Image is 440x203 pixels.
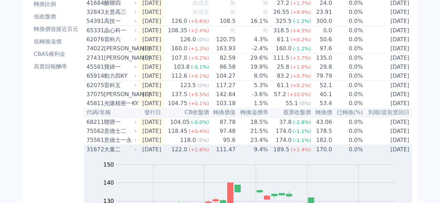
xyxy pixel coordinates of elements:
[104,63,136,71] div: 寶緯一
[333,127,363,136] td: 0.0%
[363,108,412,117] th: 到期/提前賣回日
[189,128,209,134] span: (+0.4%)
[138,127,164,136] td: [DATE]
[209,127,236,136] td: 97.48
[104,54,136,62] div: [PERSON_NAME]
[293,46,311,51] span: (-1.2%)
[209,99,236,108] td: 103.18
[209,145,236,154] td: 111.47
[311,62,333,71] td: 29.8
[138,90,164,99] td: [DATE]
[87,44,102,53] div: 74022
[170,54,189,62] div: 107.0
[138,44,164,53] td: [DATE]
[104,8,136,16] div: 太普高三
[138,17,164,26] td: [DATE]
[274,17,293,25] div: 325.5
[363,99,412,108] td: [DATE]
[311,26,333,35] td: 0.0
[278,118,293,126] div: 37.8
[333,71,363,81] td: 0.0%
[272,145,291,154] div: 189.5
[311,108,333,117] th: 轉換價
[333,17,363,26] td: 0.0%
[275,72,291,80] div: 83.2
[138,53,164,63] td: [DATE]
[87,17,102,25] div: 54391
[236,71,268,81] td: 8.0%
[275,81,291,90] div: 61.1
[138,26,164,35] td: [DATE]
[31,50,81,58] li: CBAS權利金
[363,17,412,26] td: [DATE]
[87,90,102,99] div: 37075
[311,136,333,145] td: 182.0
[291,0,311,6] span: (+1.7%)
[138,145,164,154] td: [DATE]
[104,136,136,144] div: 意德士一永
[236,90,268,99] td: -3.6%
[236,117,268,127] td: 18.5%
[87,136,102,144] div: 75561
[191,64,209,70] span: (-0.1%)
[284,99,299,108] div: 55.1
[179,136,198,144] div: 118.0
[104,72,136,80] div: 動力四KY
[104,99,136,108] div: 光隆精密一KY
[87,63,102,71] div: 45581
[272,54,291,62] div: 111.5
[263,27,268,34] span: 無
[198,137,209,143] span: (0%)
[104,35,136,44] div: 雷科六
[291,64,311,70] span: (+1.0%)
[209,17,236,26] td: 108.5
[166,26,189,35] div: 108.35
[311,117,333,127] td: 43.06
[333,108,363,117] th: 已轉換(%)
[209,44,236,53] td: 163.93
[288,92,311,97] span: (+10.0%)
[170,145,189,154] div: 122.0
[333,145,363,154] td: 0.0%
[104,44,136,53] div: [PERSON_NAME]
[272,26,291,35] div: 318.5
[138,35,164,44] td: [DATE]
[166,99,189,108] div: 104.75
[363,71,412,81] td: [DATE]
[104,90,136,99] div: [PERSON_NAME]
[311,127,333,136] td: 178.5
[236,44,268,53] td: -2.4%
[192,9,209,15] span: 無成交
[274,136,293,144] div: 174.0
[333,8,363,17] td: 0.0%
[189,92,209,97] span: (+9.5%)
[87,35,102,44] div: 62076
[170,17,189,25] div: 126.0
[275,63,291,71] div: 25.8
[138,8,164,17] td: [DATE]
[31,36,81,47] a: 低轉換溢價
[170,90,189,99] div: 137.5
[189,18,209,24] span: (+0.6%)
[236,35,268,44] td: 4.3%
[333,26,363,35] td: 0.0%
[311,53,333,63] td: 135.0
[236,108,268,117] th: 轉換溢價率
[311,145,333,154] td: 170.0
[209,90,236,99] td: 142.64
[209,35,236,44] td: 120.75
[333,53,363,63] td: 0.0%
[363,8,412,17] td: [DATE]
[209,136,236,145] td: 95.6
[170,44,189,53] div: 160.0
[138,108,164,117] th: 發行日
[293,128,311,134] span: (-1.1%)
[198,37,209,42] span: (0%)
[291,55,311,61] span: (+3.7%)
[209,108,236,117] th: 轉換價值
[333,117,363,127] td: 0.0%
[236,136,268,145] td: 23.4%
[189,147,209,152] span: (+1.8%)
[274,44,293,53] div: 160.0
[236,53,268,63] td: 29.6%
